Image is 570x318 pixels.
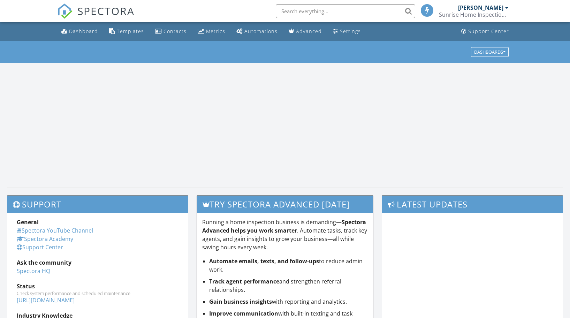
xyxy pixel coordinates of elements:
a: Metrics [195,25,228,38]
h3: Latest Updates [382,196,563,213]
a: [URL][DOMAIN_NAME] [17,296,75,304]
button: Dashboards [471,47,509,57]
div: Dashboards [474,50,506,54]
a: Contacts [152,25,189,38]
div: Templates [117,28,144,35]
strong: General [17,218,39,226]
div: Ask the community [17,258,178,267]
strong: Gain business insights [209,298,272,305]
div: Check system performance and scheduled maintenance. [17,290,178,296]
a: SPECTORA [57,9,135,24]
div: Status [17,282,178,290]
li: and strengthen referral relationships. [209,277,368,294]
a: Advanced [286,25,325,38]
span: SPECTORA [77,3,135,18]
div: Contacts [164,28,187,35]
img: The Best Home Inspection Software - Spectora [57,3,73,19]
strong: Track agent performance [209,278,279,285]
a: Spectora YouTube Channel [17,227,93,234]
div: Advanced [296,28,322,35]
div: Support Center [468,28,509,35]
div: [PERSON_NAME] [458,4,503,11]
div: Sunrise Home Inspections, LLC [439,11,509,18]
a: Dashboard [59,25,101,38]
a: Spectora HQ [17,267,50,275]
a: Support Center [458,25,512,38]
a: Automations (Basic) [234,25,280,38]
div: Metrics [206,28,225,35]
div: Settings [340,28,361,35]
li: with reporting and analytics. [209,297,368,306]
div: Automations [244,28,278,35]
a: Templates [106,25,147,38]
strong: Improve communication [209,310,278,317]
h3: Try spectora advanced [DATE] [197,196,373,213]
div: Dashboard [69,28,98,35]
a: Support Center [17,243,63,251]
a: Spectora Academy [17,235,73,243]
p: Running a home inspection business is demanding— . Automate tasks, track key agents, and gain ins... [202,218,368,251]
h3: Support [7,196,188,213]
a: Settings [330,25,364,38]
input: Search everything... [276,4,415,18]
strong: Spectora Advanced helps you work smarter [202,218,366,234]
li: to reduce admin work. [209,257,368,274]
strong: Automate emails, texts, and follow-ups [209,257,319,265]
